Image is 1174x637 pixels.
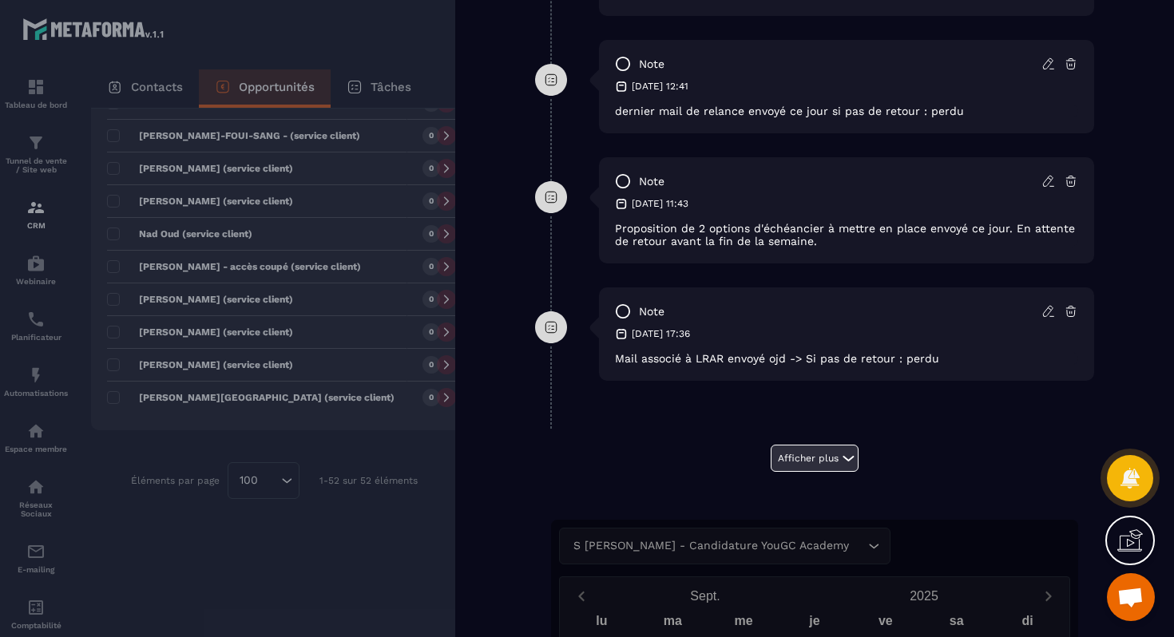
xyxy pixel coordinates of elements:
[632,197,688,210] p: [DATE] 11:43
[639,304,664,319] p: note
[771,445,859,472] button: Afficher plus
[615,222,1078,247] p: Proposition de 2 options d'échéancier à mettre en place envoyé ce jour. En attente de retour avan...
[615,352,1078,365] p: Mail associé à LRAR envoyé ojd -> Si pas de retour : perdu
[639,57,664,72] p: note
[639,174,664,189] p: note
[1107,573,1155,621] a: Ouvrir le chat
[615,105,1078,117] p: dernier mail de relance envoyé ce jour si pas de retour : perdu
[632,327,690,340] p: [DATE] 17:36
[632,80,688,93] p: [DATE] 12:41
